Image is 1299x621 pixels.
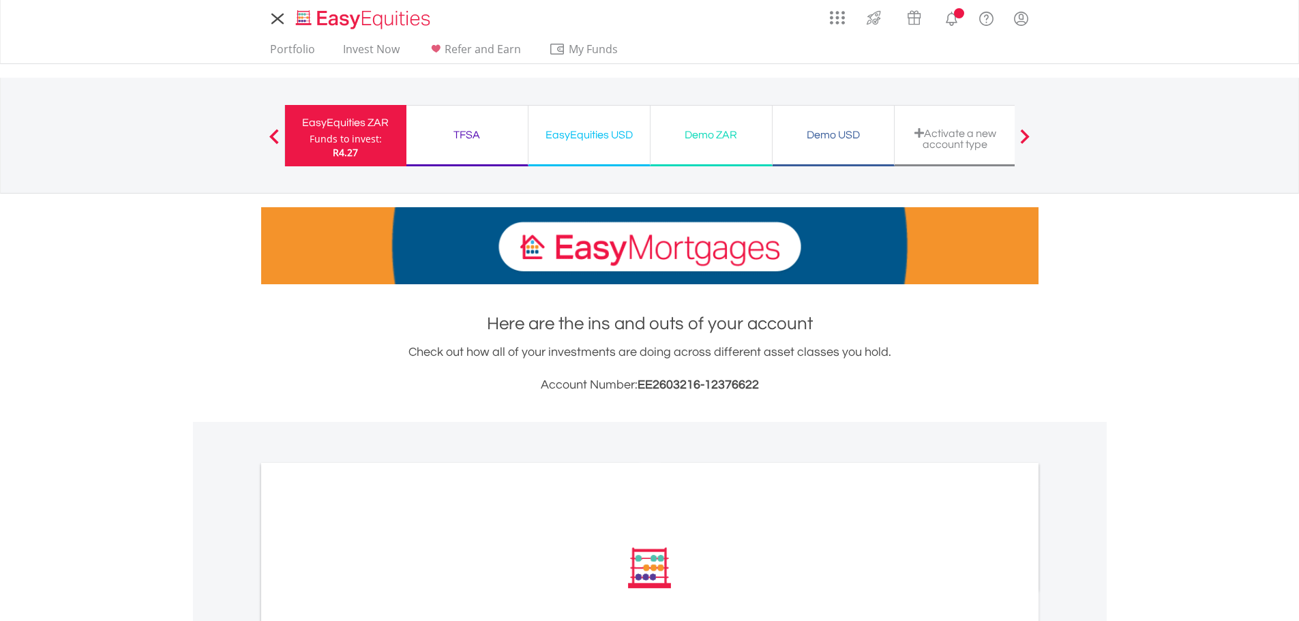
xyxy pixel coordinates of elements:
[781,125,886,145] div: Demo USD
[261,207,1039,284] img: EasyMortage Promotion Banner
[1004,3,1039,33] a: My Profile
[338,42,405,63] a: Invest Now
[969,3,1004,31] a: FAQ's and Support
[445,42,521,57] span: Refer and Earn
[894,3,934,29] a: Vouchers
[903,127,1008,150] div: Activate a new account type
[261,312,1039,336] h1: Here are the ins and outs of your account
[830,10,845,25] img: grid-menu-icon.svg
[549,40,638,58] span: My Funds
[261,376,1039,395] h3: Account Number:
[821,3,854,25] a: AppsGrid
[333,146,358,159] span: R4.27
[310,132,382,146] div: Funds to invest:
[422,42,526,63] a: Refer and Earn
[659,125,764,145] div: Demo ZAR
[863,7,885,29] img: thrive-v2.svg
[638,378,759,391] span: EE2603216-12376622
[290,3,436,31] a: Home page
[415,125,520,145] div: TFSA
[293,113,398,132] div: EasyEquities ZAR
[261,343,1039,395] div: Check out how all of your investments are doing across different asset classes you hold.
[537,125,642,145] div: EasyEquities USD
[293,8,436,31] img: EasyEquities_Logo.png
[265,42,320,63] a: Portfolio
[903,7,925,29] img: vouchers-v2.svg
[934,3,969,31] a: Notifications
